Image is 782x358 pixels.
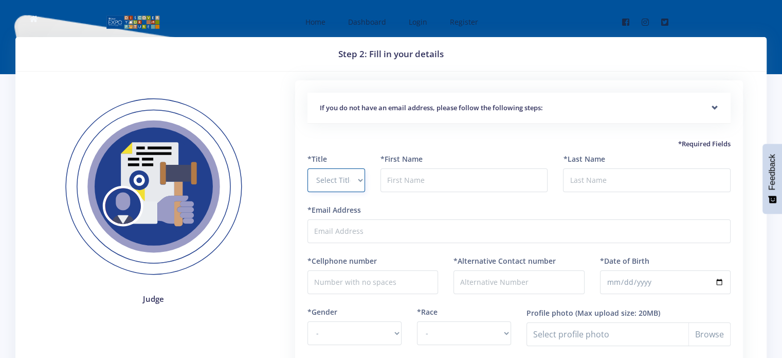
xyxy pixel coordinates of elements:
[575,308,660,318] label: (Max upload size: 20MB)
[338,8,394,36] a: Dashboard
[47,80,260,294] img: Judges
[307,255,377,266] label: *Cellphone number
[409,17,427,27] span: Login
[305,17,325,27] span: Home
[307,154,327,164] label: *Title
[453,255,556,266] label: *Alternative Contact number
[453,270,584,294] input: Alternative Number
[307,204,361,215] label: *Email Address
[307,219,731,243] input: Email Address
[28,47,754,61] h3: Step 2: Fill in your details
[563,168,731,192] input: Last Name
[380,168,548,192] input: First Name
[106,14,160,30] img: logo01.png
[295,8,334,36] a: Home
[563,154,605,164] label: *Last Name
[450,17,478,27] span: Register
[600,255,649,266] label: *Date of Birth
[307,306,337,317] label: *Gender
[380,154,423,164] label: *First Name
[348,17,386,27] span: Dashboard
[307,270,438,294] input: Number with no spaces
[768,154,777,190] span: Feedback
[417,306,438,317] label: *Race
[47,293,260,305] h4: Judge
[762,144,782,214] button: Feedback - Show survey
[440,8,486,36] a: Register
[398,8,435,36] a: Login
[526,308,573,318] label: Profile photo
[320,103,718,113] h5: If you do not have an email address, please follow the following steps:
[307,139,731,149] h5: *Required Fields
